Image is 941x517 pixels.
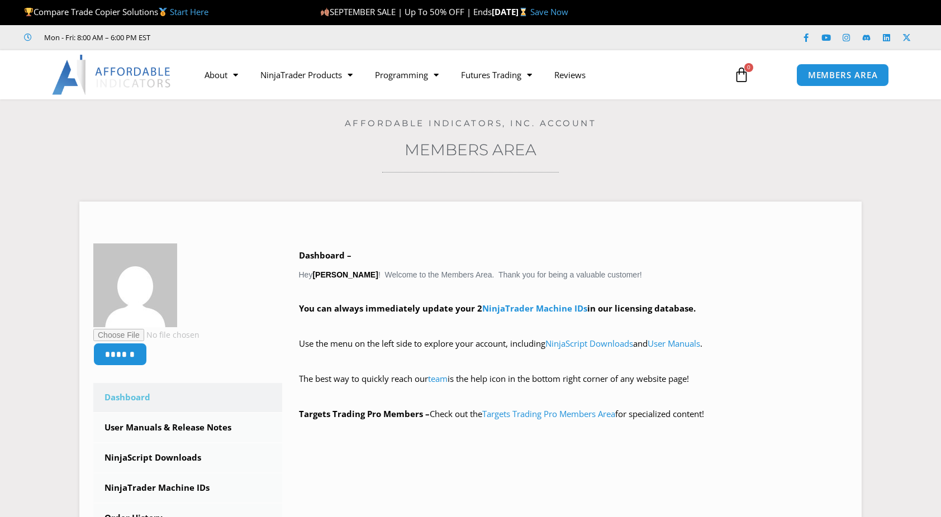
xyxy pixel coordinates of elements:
img: 🏆 [25,8,33,16]
a: Members Area [405,140,536,159]
img: LogoAI | Affordable Indicators – NinjaTrader [52,55,172,95]
b: Dashboard – [299,250,351,261]
a: Futures Trading [450,62,543,88]
a: NinjaTrader Products [249,62,364,88]
a: Targets Trading Pro Members Area [482,408,615,419]
a: Save Now [530,6,568,17]
iframe: Customer reviews powered by Trustpilot [166,32,334,43]
span: MEMBERS AREA [808,71,878,79]
a: MEMBERS AREA [796,64,890,87]
a: About [193,62,249,88]
nav: Menu [193,62,721,88]
img: 58ad58550d4a2958f023d299119f12a4c17fc5ac6d942f25d5585fe6e077e6cb [93,243,177,327]
span: 0 [744,63,753,72]
span: Compare Trade Copier Solutions [24,6,208,17]
strong: You can always immediately update your 2 in our licensing database. [299,303,696,314]
a: NinjaTrader Machine IDs [482,303,587,314]
a: Dashboard [93,383,282,412]
div: Hey ! Welcome to the Members Area. Thank you for being a valuable customer! [299,248,848,422]
strong: Targets Trading Pro Members – [299,408,430,419]
a: User Manuals [648,338,700,349]
p: Check out the for specialized content! [299,406,848,422]
p: The best way to quickly reach our is the help icon in the bottom right corner of any website page! [299,371,848,403]
a: User Manuals & Release Notes [93,413,282,442]
img: ⌛ [519,8,527,16]
img: 🍂 [321,8,329,16]
a: NinjaScript Downloads [93,443,282,472]
a: 0 [717,59,766,91]
a: Affordable Indicators, Inc. Account [345,118,597,128]
p: Use the menu on the left side to explore your account, including and . [299,336,848,367]
img: 🥇 [159,8,167,16]
strong: [DATE] [492,6,530,17]
span: Mon - Fri: 8:00 AM – 6:00 PM EST [41,31,150,44]
a: NinjaScript Downloads [545,338,633,349]
span: SEPTEMBER SALE | Up To 50% OFF | Ends [320,6,492,17]
a: Start Here [170,6,208,17]
a: Programming [364,62,450,88]
a: NinjaTrader Machine IDs [93,473,282,502]
a: team [428,373,448,384]
a: Reviews [543,62,597,88]
strong: [PERSON_NAME] [312,270,378,279]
